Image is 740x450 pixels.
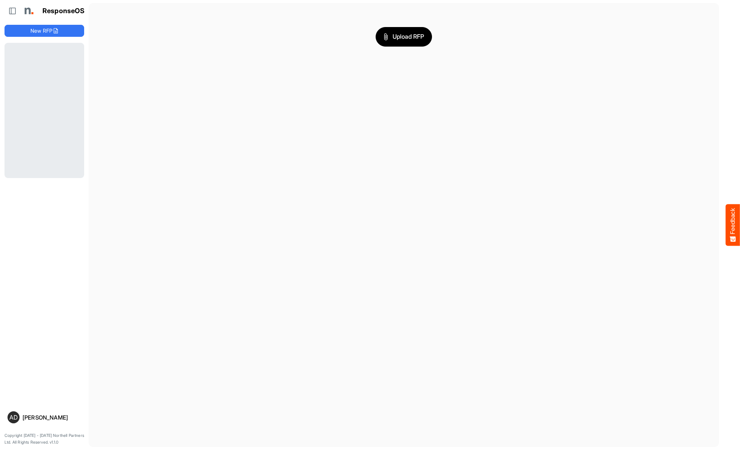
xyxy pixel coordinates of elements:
[726,204,740,246] button: Feedback
[23,415,81,420] div: [PERSON_NAME]
[384,32,424,42] span: Upload RFP
[42,7,85,15] h1: ResponseOS
[5,43,84,178] div: Loading...
[376,27,432,47] button: Upload RFP
[9,414,18,420] span: AD
[5,25,84,37] button: New RFP
[5,432,84,445] p: Copyright [DATE] - [DATE] Northell Partners Ltd. All Rights Reserved. v1.1.0
[21,3,36,18] img: Northell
